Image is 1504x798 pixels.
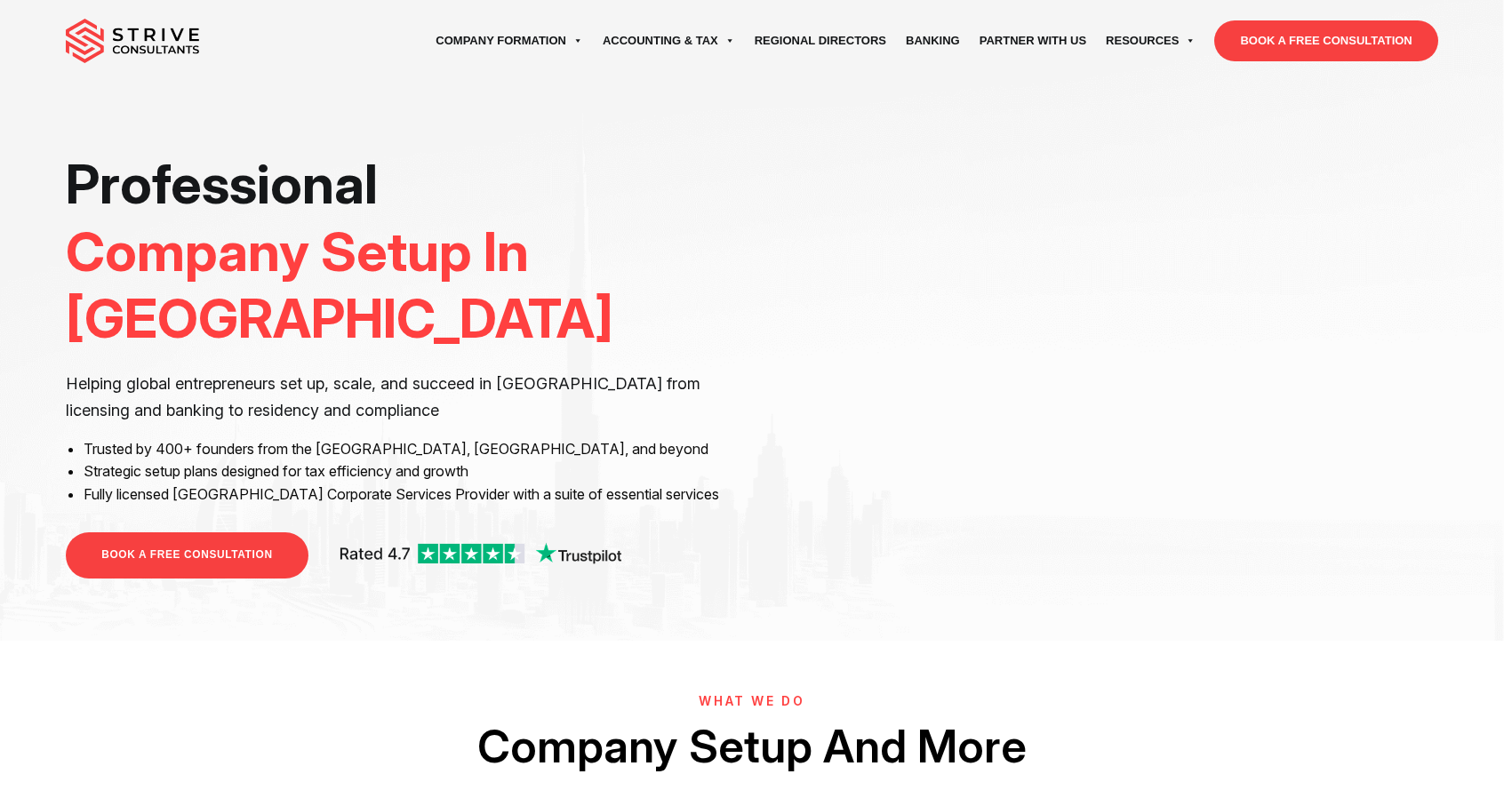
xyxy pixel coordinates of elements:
[896,16,970,66] a: Banking
[593,16,745,66] a: Accounting & Tax
[84,460,739,483] li: Strategic setup plans designed for tax efficiency and growth
[745,16,896,66] a: Regional Directors
[66,532,308,578] a: BOOK A FREE CONSULTATION
[66,219,613,352] span: Company Setup In [GEOGRAPHIC_DATA]
[970,16,1096,66] a: Partner with Us
[66,19,199,63] img: main-logo.svg
[1096,16,1205,66] a: Resources
[66,371,739,424] p: Helping global entrepreneurs set up, scale, and succeed in [GEOGRAPHIC_DATA] from licensing and b...
[84,483,739,507] li: Fully licensed [GEOGRAPHIC_DATA] Corporate Services Provider with a suite of essential services
[426,16,593,66] a: Company Formation
[1214,20,1437,61] a: BOOK A FREE CONSULTATION
[66,151,739,353] h1: Professional
[765,151,1438,530] iframe: <br />
[84,438,739,461] li: Trusted by 400+ founders from the [GEOGRAPHIC_DATA], [GEOGRAPHIC_DATA], and beyond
